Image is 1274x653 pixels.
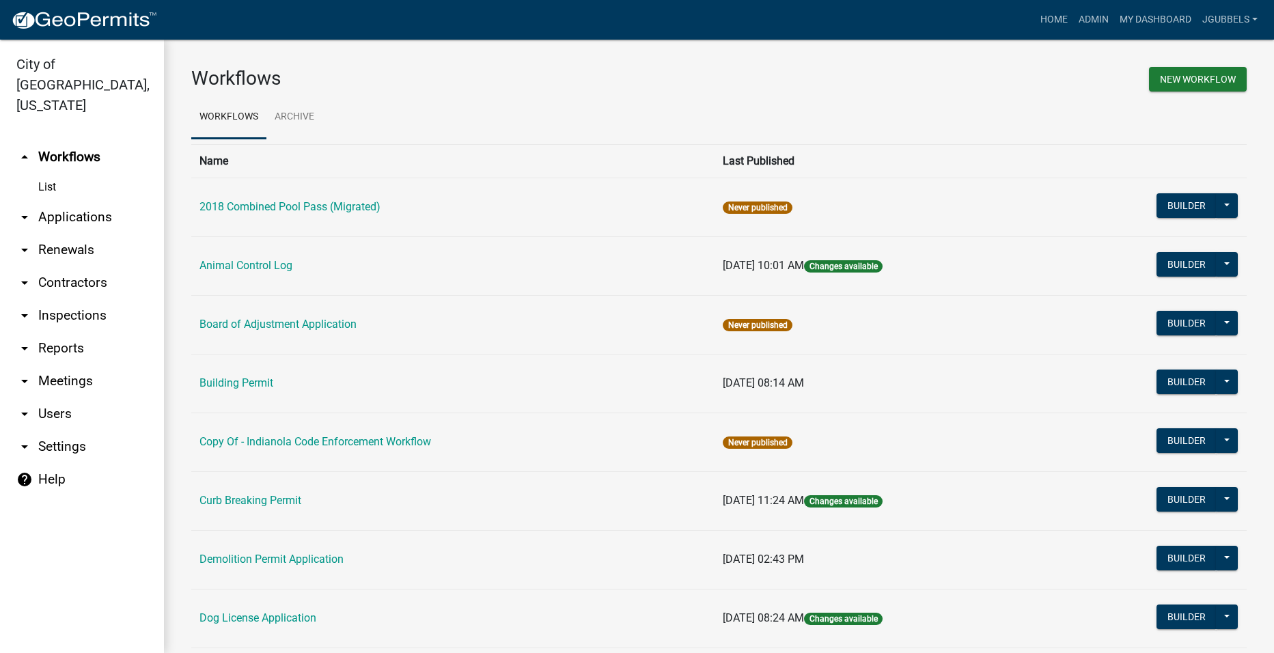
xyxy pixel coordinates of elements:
i: arrow_drop_down [16,209,33,225]
i: arrow_drop_up [16,149,33,165]
button: Builder [1157,428,1217,453]
i: arrow_drop_down [16,307,33,324]
span: Never published [723,202,792,214]
i: arrow_drop_down [16,373,33,389]
th: Last Published [715,144,1055,178]
a: Building Permit [199,376,273,389]
a: Board of Adjustment Application [199,318,357,331]
span: [DATE] 08:14 AM [723,376,804,389]
th: Name [191,144,715,178]
a: Home [1035,7,1073,33]
h3: Workflows [191,67,709,90]
a: Animal Control Log [199,259,292,272]
span: Changes available [804,495,882,508]
button: Builder [1157,546,1217,570]
i: arrow_drop_down [16,275,33,291]
a: Admin [1073,7,1114,33]
i: arrow_drop_down [16,406,33,422]
button: Builder [1157,487,1217,512]
button: Builder [1157,193,1217,218]
span: Never published [723,436,792,449]
span: Changes available [804,613,882,625]
a: 2018 Combined Pool Pass (Migrated) [199,200,380,213]
span: [DATE] 10:01 AM [723,259,804,272]
a: Copy Of - Indianola Code Enforcement Workflow [199,435,431,448]
a: Archive [266,96,322,139]
a: jgubbels [1197,7,1263,33]
button: Builder [1157,605,1217,629]
button: Builder [1157,311,1217,335]
a: My Dashboard [1114,7,1197,33]
span: [DATE] 11:24 AM [723,494,804,507]
a: Workflows [191,96,266,139]
button: New Workflow [1149,67,1247,92]
span: [DATE] 02:43 PM [723,553,804,566]
a: Demolition Permit Application [199,553,344,566]
i: arrow_drop_down [16,340,33,357]
a: Dog License Application [199,611,316,624]
i: help [16,471,33,488]
span: [DATE] 08:24 AM [723,611,804,624]
span: Changes available [804,260,882,273]
i: arrow_drop_down [16,439,33,455]
i: arrow_drop_down [16,242,33,258]
button: Builder [1157,252,1217,277]
a: Curb Breaking Permit [199,494,301,507]
button: Builder [1157,370,1217,394]
span: Never published [723,319,792,331]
